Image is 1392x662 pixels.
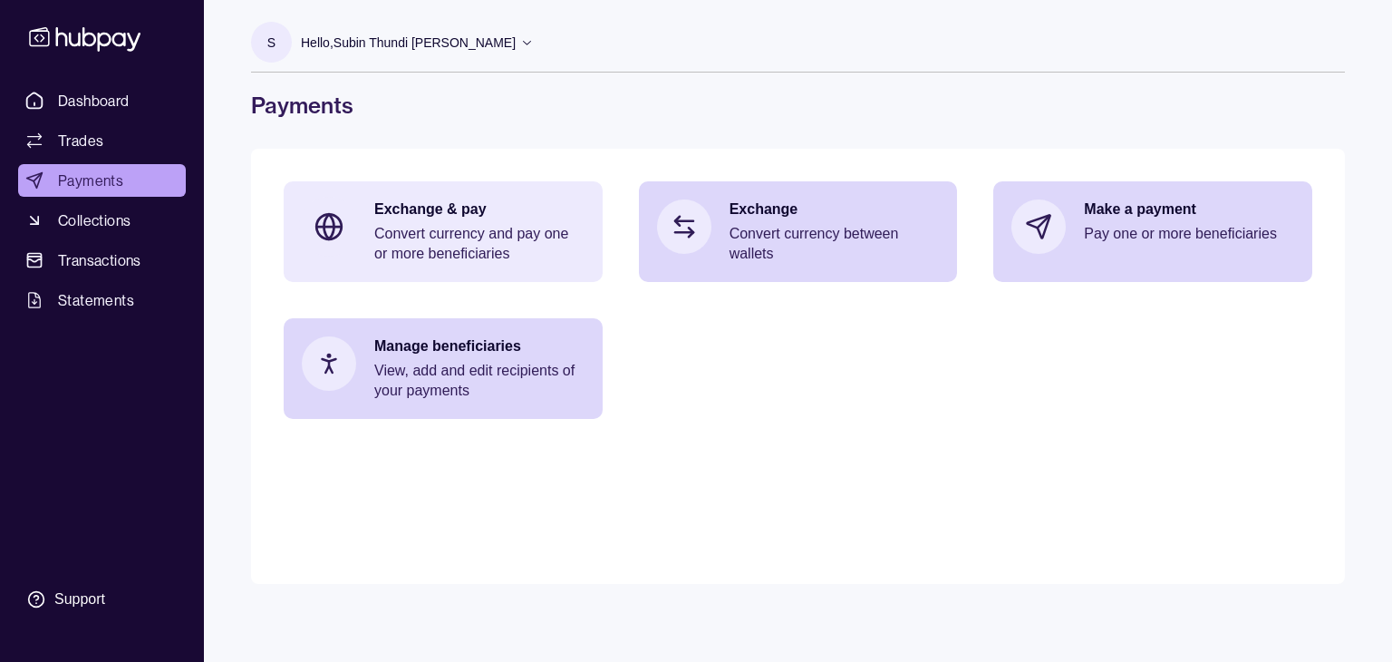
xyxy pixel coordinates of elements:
[284,318,603,419] a: Manage beneficiariesView, add and edit recipients of your payments
[730,200,940,219] p: Exchange
[58,289,134,311] span: Statements
[374,200,585,219] p: Exchange & pay
[58,249,141,271] span: Transactions
[18,204,186,237] a: Collections
[18,164,186,197] a: Payments
[58,90,130,112] span: Dashboard
[639,181,958,282] a: ExchangeConvert currency between wallets
[18,244,186,277] a: Transactions
[1084,200,1294,219] p: Make a payment
[284,181,603,282] a: Exchange & payConvert currency and pay one or more beneficiaries
[374,361,585,401] p: View, add and edit recipients of your payments
[18,284,186,316] a: Statements
[58,209,130,231] span: Collections
[18,580,186,618] a: Support
[730,224,940,264] p: Convert currency between wallets
[18,124,186,157] a: Trades
[58,130,103,151] span: Trades
[374,224,585,264] p: Convert currency and pay one or more beneficiaries
[267,33,275,53] p: S
[251,91,1345,120] h1: Payments
[18,84,186,117] a: Dashboard
[54,589,105,609] div: Support
[1084,224,1294,244] p: Pay one or more beneficiaries
[301,33,516,53] p: Hello, Subin Thundi [PERSON_NAME]
[374,336,585,356] p: Manage beneficiaries
[58,170,123,191] span: Payments
[993,181,1312,272] a: Make a paymentPay one or more beneficiaries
